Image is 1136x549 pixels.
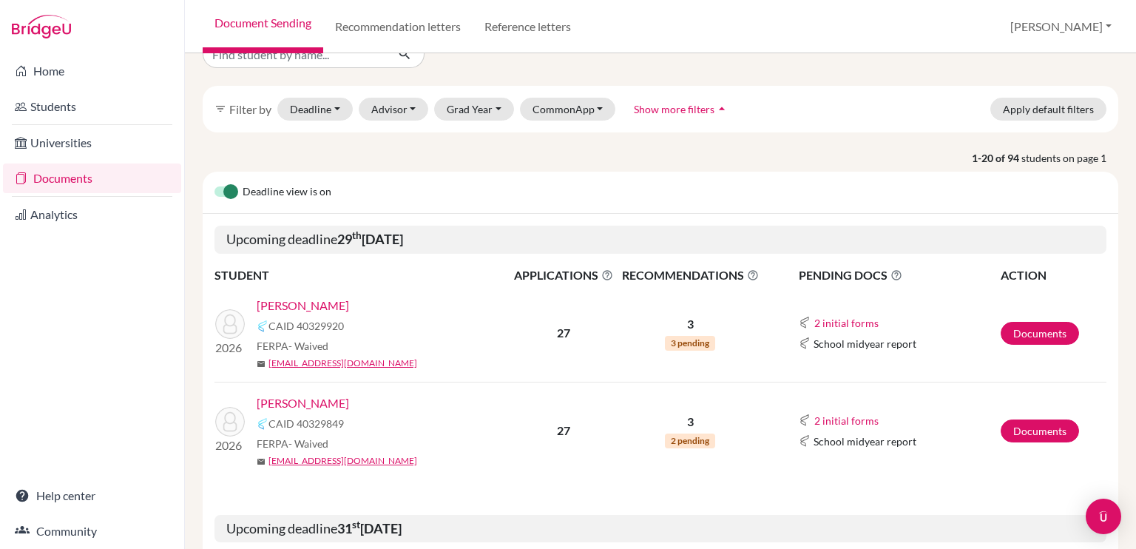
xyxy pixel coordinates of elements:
[268,318,344,334] span: CAID 40329920
[557,423,570,437] b: 27
[257,418,268,430] img: Common App logo
[972,150,1021,166] strong: 1-20 of 94
[203,40,386,68] input: Find student by name...
[257,338,328,354] span: FERPA
[1000,266,1106,285] th: ACTION
[990,98,1106,121] button: Apply default filters
[520,98,616,121] button: CommonApp
[665,434,715,448] span: 2 pending
[214,515,1106,543] h5: Upcoming deadline
[1004,13,1118,41] button: [PERSON_NAME]
[799,337,811,349] img: Common App logo
[268,357,417,370] a: [EMAIL_ADDRESS][DOMAIN_NAME]
[618,315,763,333] p: 3
[814,336,916,351] span: School midyear report
[714,101,729,116] i: arrow_drop_up
[621,98,742,121] button: Show more filtersarrow_drop_up
[557,326,570,340] b: 27
[3,128,181,158] a: Universities
[3,516,181,546] a: Community
[3,56,181,86] a: Home
[337,231,403,247] b: 29 [DATE]
[799,266,999,284] span: PENDING DOCS
[814,412,879,429] button: 2 initial forms
[337,520,402,536] b: 31 [DATE]
[634,103,714,115] span: Show more filters
[214,226,1106,254] h5: Upcoming deadline
[352,519,360,531] sup: st
[1001,322,1079,345] a: Documents
[268,416,344,431] span: CAID 40329849
[511,266,616,284] span: APPLICATIONS
[352,229,362,241] sup: th
[1001,420,1079,442] a: Documents
[434,98,514,121] button: Grad Year
[214,103,226,115] i: filter_list
[215,339,245,357] p: 2026
[288,340,328,352] span: - Waived
[799,414,811,426] img: Common App logo
[618,266,763,284] span: RECOMMENDATIONS
[215,437,245,454] p: 2026
[257,360,266,368] span: mail
[257,394,349,412] a: [PERSON_NAME]
[257,320,268,332] img: Common App logo
[799,435,811,447] img: Common App logo
[12,15,71,38] img: Bridge-U
[3,481,181,511] a: Help center
[3,200,181,229] a: Analytics
[3,92,181,121] a: Students
[1021,150,1118,166] span: students on page 1
[814,434,916,449] span: School midyear report
[3,164,181,193] a: Documents
[359,98,429,121] button: Advisor
[257,436,328,451] span: FERPA
[257,297,349,314] a: [PERSON_NAME]
[277,98,353,121] button: Deadline
[243,183,331,201] span: Deadline view is on
[268,454,417,468] a: [EMAIL_ADDRESS][DOMAIN_NAME]
[618,413,763,431] p: 3
[215,407,245,437] img: Vazquez, Nicolas
[214,266,510,285] th: STUDENT
[814,314,879,331] button: 2 initial forms
[1086,499,1121,534] div: Open Intercom Messenger
[288,437,328,450] span: - Waived
[665,336,715,351] span: 3 pending
[215,309,245,339] img: Vazquez, Alejandro
[229,102,271,116] span: Filter by
[799,317,811,329] img: Common App logo
[257,457,266,466] span: mail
